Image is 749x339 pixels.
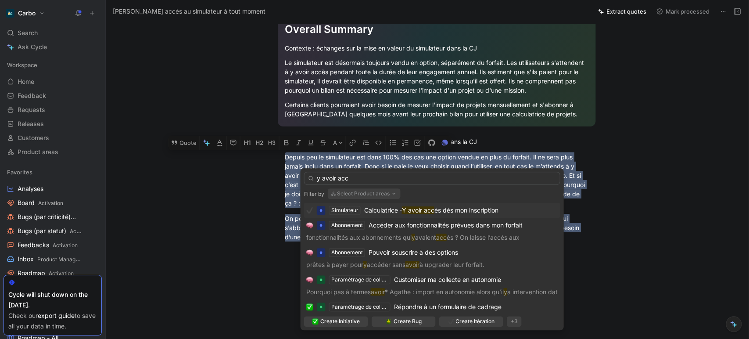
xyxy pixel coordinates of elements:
[320,317,359,326] span: Create Initiative
[306,249,313,256] img: 🧠
[306,222,313,229] img: 🧠
[370,288,384,296] mark: avoir
[401,206,434,214] mark: Y avoir acc
[368,249,458,256] span: Pouvoir souscrire à des options
[306,207,313,214] img: ✔️
[331,303,388,311] div: Paramétrage de collecte
[434,206,498,214] span: ès dès mon inscription
[405,261,419,268] mark: avoir
[503,288,507,296] mark: y
[393,317,421,326] span: Create Bug
[448,318,454,325] img: ✔️
[312,318,318,325] img: ✅
[304,191,324,198] div: Filter by
[306,232,558,243] p: fonctionnalités aux abonnements qui avaient ès ? On laisse l’accès aux
[327,188,400,199] button: Select Product areas
[331,248,362,257] div: Abonnement
[385,318,391,325] img: 🪲
[506,316,521,327] div: +3
[411,234,415,241] mark: y
[394,276,501,283] span: Customiser ma collecte en autonomie
[306,303,313,310] img: ✅
[394,303,501,310] span: Répondre à un formulaire de cadrage
[368,221,522,229] span: Accéder aux fonctionnalités prévues dans mon forfait
[306,276,313,283] img: 🧠
[436,234,446,241] mark: acc
[304,172,560,185] input: Link to initiative, bug, itération, initiative ops, opportunité or big bet
[306,260,558,270] p: prêtes à payer pour accéder sans à upgrader leur forfait.
[363,261,366,268] mark: y
[455,317,495,326] span: Create Itération
[331,275,388,284] div: Paramétrage de collecte
[331,221,362,230] div: Abonnement
[306,287,558,297] p: Pourquoi pas à termes * Agathe : import en autonomie alors qu’il a intervention data ? * Clémi
[364,206,401,214] span: Calculatrice -
[331,206,358,215] div: Simulateur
